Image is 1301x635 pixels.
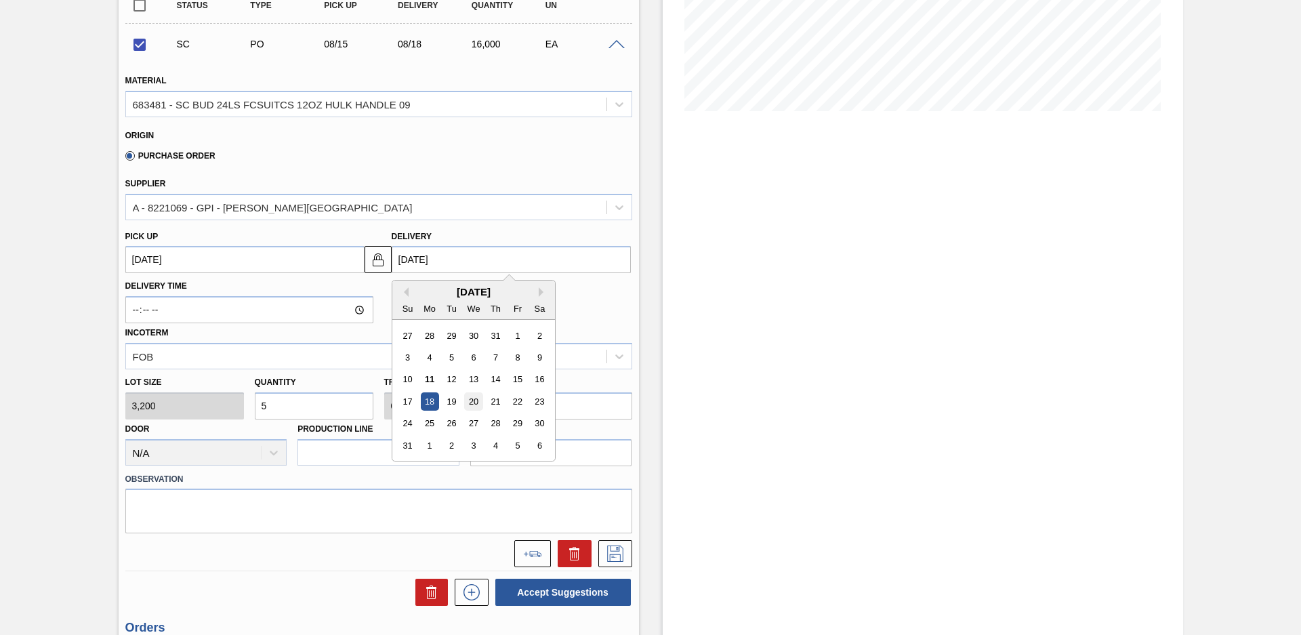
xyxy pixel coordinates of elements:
button: Previous Month [399,287,409,297]
div: Pick up [321,1,402,10]
div: Choose Tuesday, August 26th, 2025 [442,415,460,433]
div: Choose Monday, August 18th, 2025 [420,392,438,411]
div: Fr [508,300,526,318]
div: Choose Wednesday, September 3rd, 2025 [464,436,482,455]
div: Choose Sunday, August 10th, 2025 [398,371,417,389]
div: Purchase order [247,39,329,49]
div: New suggestion [448,579,489,606]
div: Choose Sunday, August 17th, 2025 [398,392,417,411]
div: Choose Friday, August 1st, 2025 [508,327,526,345]
label: Lot size [125,373,244,392]
div: Type [247,1,329,10]
div: Choose Sunday, July 27th, 2025 [398,327,417,345]
div: Mo [420,300,438,318]
div: Delivery [394,1,476,10]
div: Choose Tuesday, July 29th, 2025 [442,327,460,345]
div: Choose Wednesday, July 30th, 2025 [464,327,482,345]
div: Choose Thursday, August 7th, 2025 [486,348,504,367]
label: Delivery Time [125,276,373,296]
div: Choose Tuesday, September 2nd, 2025 [442,436,460,455]
div: Choose Sunday, August 31st, 2025 [398,436,417,455]
div: Choose Monday, September 1st, 2025 [420,436,438,455]
div: Choose Saturday, September 6th, 2025 [530,436,548,455]
div: Su [398,300,417,318]
div: Choose Tuesday, August 12th, 2025 [442,371,460,389]
div: Status [173,1,255,10]
label: Supplier [125,179,166,188]
label: Quantity [255,377,296,387]
div: Add to the load composition [508,540,551,567]
div: Choose Tuesday, August 19th, 2025 [442,392,460,411]
label: Incoterm [125,328,169,337]
input: mm/dd/yyyy [392,246,631,273]
label: Door [125,424,150,434]
div: Choose Sunday, August 3rd, 2025 [398,348,417,367]
input: mm/dd/yyyy [125,246,365,273]
div: Choose Monday, August 4th, 2025 [420,348,438,367]
div: Choose Saturday, August 30th, 2025 [530,415,548,433]
div: Choose Friday, August 22nd, 2025 [508,392,526,411]
div: Sa [530,300,548,318]
label: Origin [125,131,154,140]
div: Choose Thursday, September 4th, 2025 [486,436,504,455]
div: 16,000 [468,39,550,49]
div: Save Suggestion [592,540,632,567]
div: Choose Saturday, August 16th, 2025 [530,371,548,389]
div: Choose Friday, September 5th, 2025 [508,436,526,455]
div: Choose Wednesday, August 13th, 2025 [464,371,482,389]
h3: Orders [125,621,632,635]
div: Choose Sunday, August 24th, 2025 [398,415,417,433]
div: Choose Monday, July 28th, 2025 [420,327,438,345]
label: Delivery [392,232,432,241]
div: Delete Suggestions [409,579,448,606]
div: Accept Suggestions [489,577,632,607]
div: Choose Thursday, August 21st, 2025 [486,392,504,411]
div: FOB [133,350,154,362]
div: Choose Thursday, July 31st, 2025 [486,327,504,345]
label: Pick up [125,232,159,241]
div: Suggestion Created [173,39,255,49]
div: UN [542,1,624,10]
button: locked [365,246,392,273]
div: Choose Friday, August 15th, 2025 [508,371,526,389]
div: month 2025-08 [396,325,550,457]
label: Material [125,76,167,85]
div: Choose Friday, August 29th, 2025 [508,415,526,433]
div: Choose Wednesday, August 27th, 2025 [464,415,482,433]
div: EA [542,39,624,49]
img: locked [370,251,386,268]
button: Accept Suggestions [495,579,631,606]
button: Next Month [539,287,548,297]
div: Choose Wednesday, August 20th, 2025 [464,392,482,411]
label: Observation [125,470,632,489]
div: Choose Monday, August 11th, 2025 [420,371,438,389]
div: 683481 - SC BUD 24LS FCSUITCS 12OZ HULK HANDLE 09 [133,98,411,110]
div: Th [486,300,504,318]
div: Choose Friday, August 8th, 2025 [508,348,526,367]
div: Choose Saturday, August 2nd, 2025 [530,327,548,345]
div: [DATE] [392,286,555,298]
div: Choose Saturday, August 23rd, 2025 [530,392,548,411]
div: Tu [442,300,460,318]
label: Trucks [384,377,418,387]
div: A - 8221069 - GPI - [PERSON_NAME][GEOGRAPHIC_DATA] [133,201,413,213]
div: Choose Thursday, August 28th, 2025 [486,415,504,433]
div: Choose Tuesday, August 5th, 2025 [442,348,460,367]
label: Purchase Order [125,151,215,161]
div: 08/18/2025 [394,39,476,49]
div: 08/15/2025 [321,39,402,49]
div: We [464,300,482,318]
div: Delete Suggestion [551,540,592,567]
div: Quantity [468,1,550,10]
div: Choose Monday, August 25th, 2025 [420,415,438,433]
div: Choose Saturday, August 9th, 2025 [530,348,548,367]
div: Choose Thursday, August 14th, 2025 [486,371,504,389]
div: Choose Wednesday, August 6th, 2025 [464,348,482,367]
label: Production Line [297,424,373,434]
